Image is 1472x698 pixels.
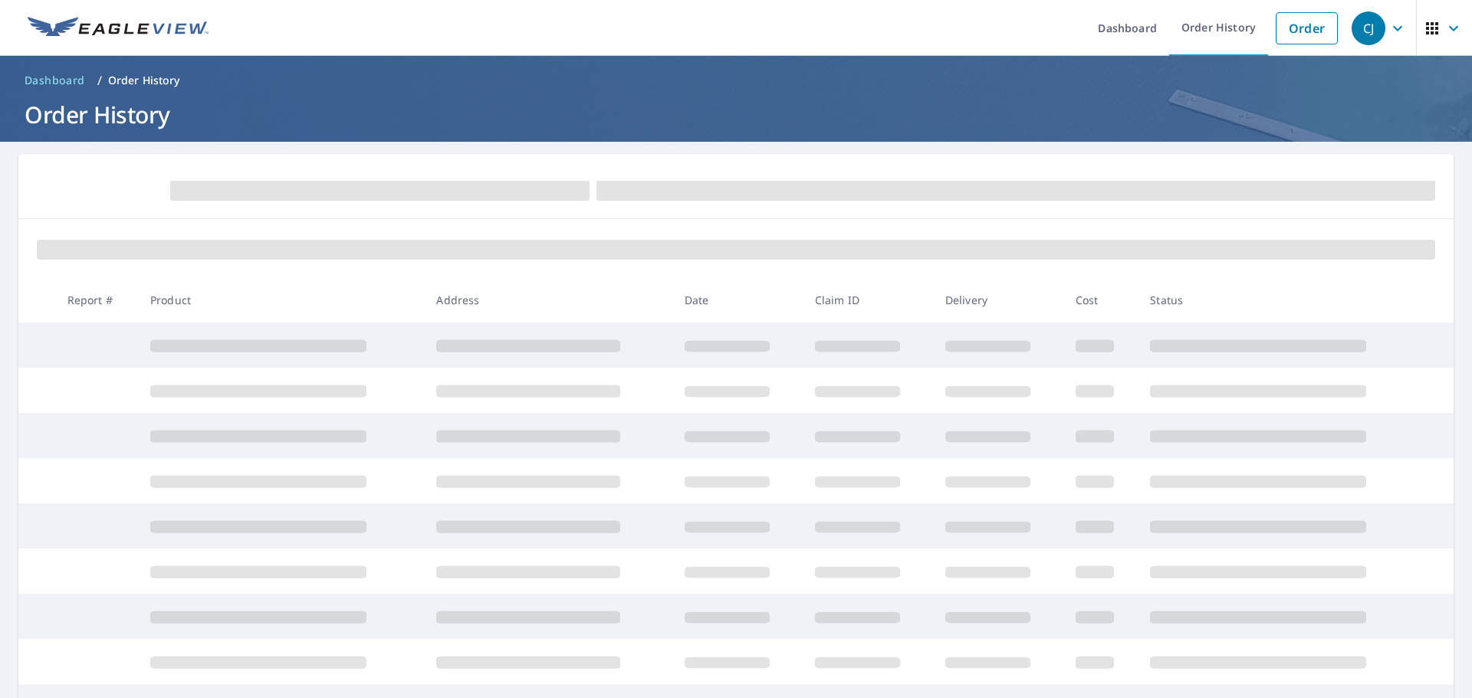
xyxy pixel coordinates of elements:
[1138,277,1424,323] th: Status
[1063,277,1138,323] th: Cost
[803,277,933,323] th: Claim ID
[55,277,138,323] th: Report #
[97,71,102,90] li: /
[18,68,1454,93] nav: breadcrumb
[28,17,209,40] img: EV Logo
[933,277,1063,323] th: Delivery
[18,68,91,93] a: Dashboard
[138,277,424,323] th: Product
[108,73,180,88] p: Order History
[424,277,672,323] th: Address
[1276,12,1338,44] a: Order
[672,277,803,323] th: Date
[1352,11,1385,45] div: CJ
[25,73,85,88] span: Dashboard
[18,99,1454,130] h1: Order History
